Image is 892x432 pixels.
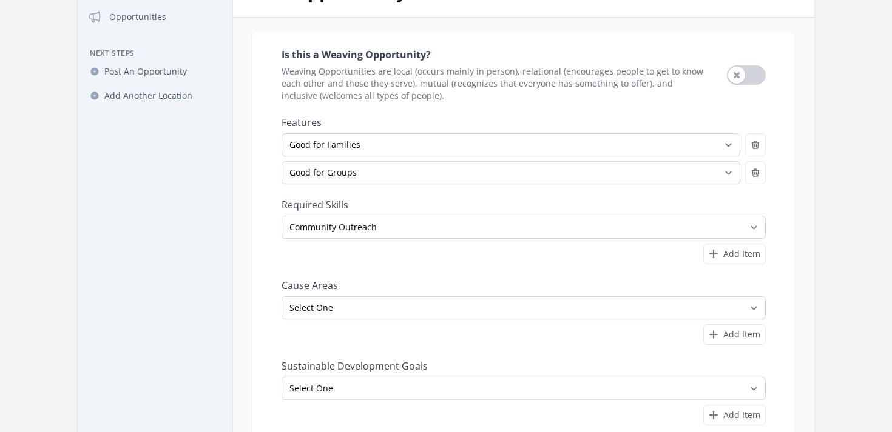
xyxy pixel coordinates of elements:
[83,48,228,58] h3: Next Steps
[703,405,766,425] button: Add Item
[723,248,760,260] span: Add Item
[83,61,228,82] a: Post An Opportunity
[703,324,766,345] button: Add Item
[723,328,760,341] span: Add Item
[282,199,766,211] label: Required Skills
[83,5,228,29] a: Opportunities
[282,116,766,128] label: Features
[282,65,708,102] span: Weaving Opportunities are local (occurs mainly in person), relational (encourages people to get t...
[83,85,228,107] a: Add Another Location
[104,65,187,78] span: Post An Opportunity
[282,48,708,61] label: Is this a Weaving Opportunity?
[282,279,766,291] label: Cause Areas
[723,409,760,421] span: Add Item
[703,244,766,264] button: Add Item
[282,360,766,372] label: Sustainable Development Goals
[104,90,192,102] span: Add Another Location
